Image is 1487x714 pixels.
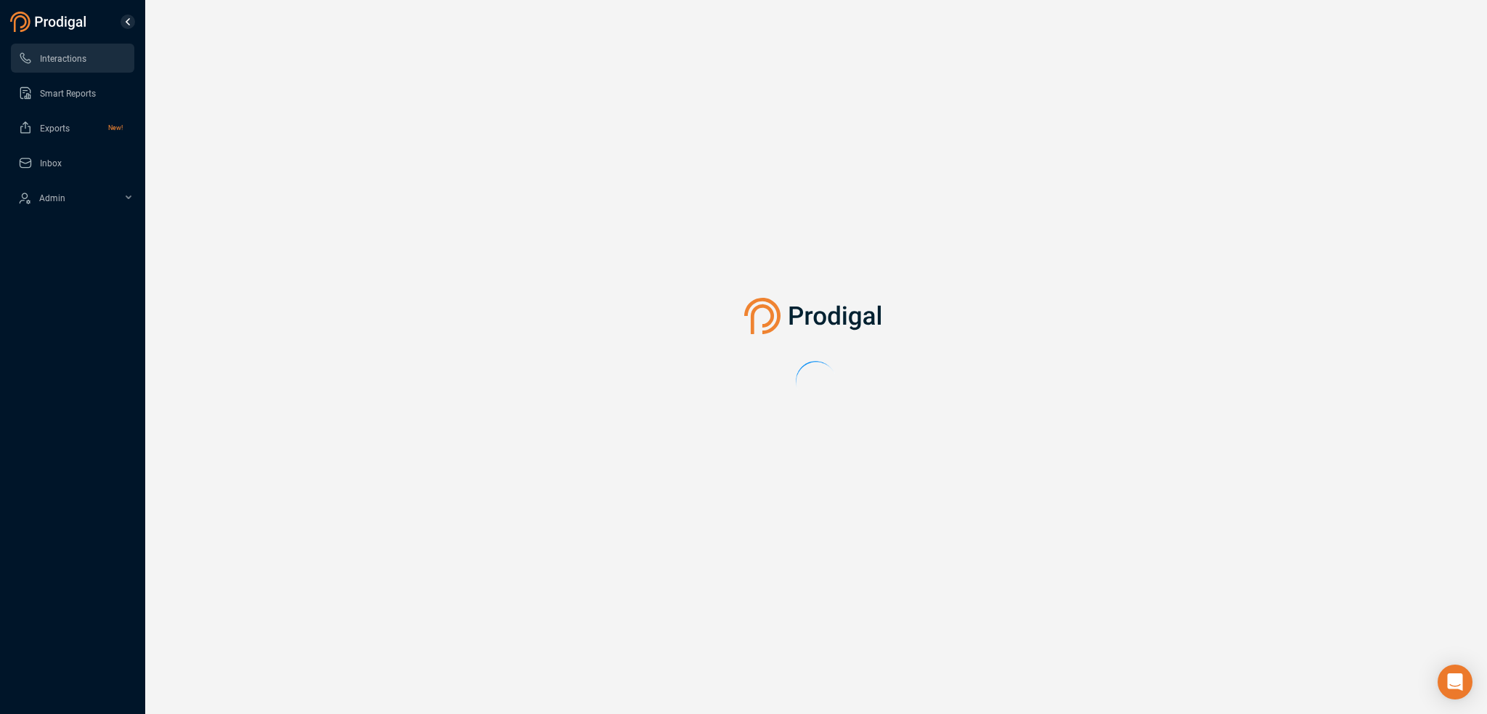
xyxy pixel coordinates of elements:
[11,148,134,177] li: Inbox
[40,54,86,64] span: Interactions
[108,113,123,142] span: New!
[18,148,123,177] a: Inbox
[11,78,134,107] li: Smart Reports
[18,113,123,142] a: ExportsNew!
[18,78,123,107] a: Smart Reports
[1438,665,1472,699] div: Open Intercom Messenger
[18,44,123,73] a: Interactions
[11,113,134,142] li: Exports
[744,298,889,334] img: prodigal-logo
[10,12,90,32] img: prodigal-logo
[39,193,65,203] span: Admin
[40,89,96,99] span: Smart Reports
[40,158,62,169] span: Inbox
[11,44,134,73] li: Interactions
[40,123,70,134] span: Exports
